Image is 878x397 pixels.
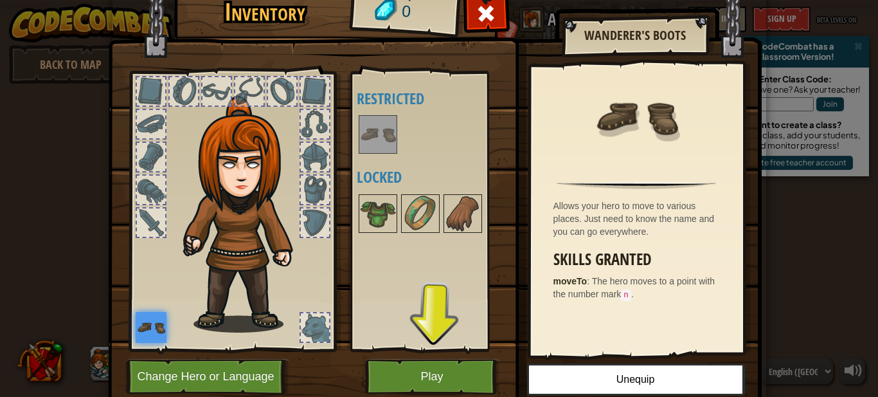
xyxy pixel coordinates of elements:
[360,196,396,232] img: portrait.png
[527,364,744,396] button: Unequip
[553,199,726,238] div: Allows your hero to move to various places. Just need to know the name and you can go everywhere.
[557,181,715,189] img: hr.png
[553,276,715,299] span: The hero moves to a point with the number mark .
[177,96,316,333] img: hair_f2.png
[553,251,726,268] h3: Skills Granted
[595,75,678,159] img: portrait.png
[126,359,289,394] button: Change Hero or Language
[587,276,592,286] span: :
[553,276,587,286] strong: moveTo
[360,116,396,152] img: portrait.png
[402,196,438,232] img: portrait.png
[575,28,695,42] h2: Wanderer's Boots
[621,290,631,301] code: n
[357,90,508,107] h4: Restricted
[445,196,481,232] img: portrait.png
[357,169,508,185] h4: Locked
[365,359,499,394] button: Play
[136,312,166,343] img: portrait.png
